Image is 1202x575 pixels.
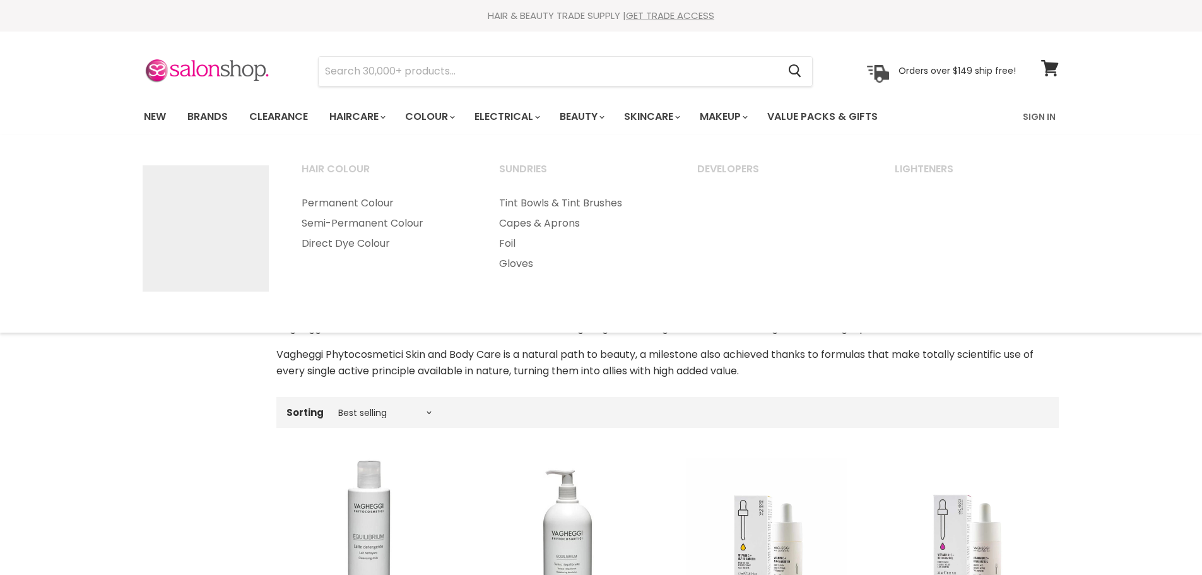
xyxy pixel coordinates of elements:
[465,104,548,130] a: Electrical
[128,98,1075,135] nav: Main
[286,193,481,254] ul: Main menu
[134,104,175,130] a: New
[483,234,679,254] a: Foil
[286,234,481,254] a: Direct Dye Colour
[134,98,952,135] ul: Main menu
[779,57,812,86] button: Search
[286,193,481,213] a: Permanent Colour
[319,57,779,86] input: Search
[128,9,1075,22] div: HAIR & BEAUTY TRADE SUPPLY |
[690,104,755,130] a: Makeup
[899,65,1016,76] p: Orders over $149 ship free!
[320,104,393,130] a: Haircare
[483,159,679,191] a: Sundries
[1015,104,1063,130] a: Sign In
[396,104,463,130] a: Colour
[758,104,887,130] a: Value Packs & Gifts
[178,104,237,130] a: Brands
[681,159,877,191] a: Developers
[483,213,679,234] a: Capes & Aprons
[286,159,481,191] a: Hair Colour
[626,9,714,22] a: GET TRADE ACCESS
[550,104,612,130] a: Beauty
[615,104,688,130] a: Skincare
[240,104,317,130] a: Clearance
[286,213,481,234] a: Semi-Permanent Colour
[879,159,1075,191] a: Lighteners
[483,193,679,213] a: Tint Bowls & Tint Brushes
[318,56,813,86] form: Product
[483,193,679,274] ul: Main menu
[483,254,679,274] a: Gloves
